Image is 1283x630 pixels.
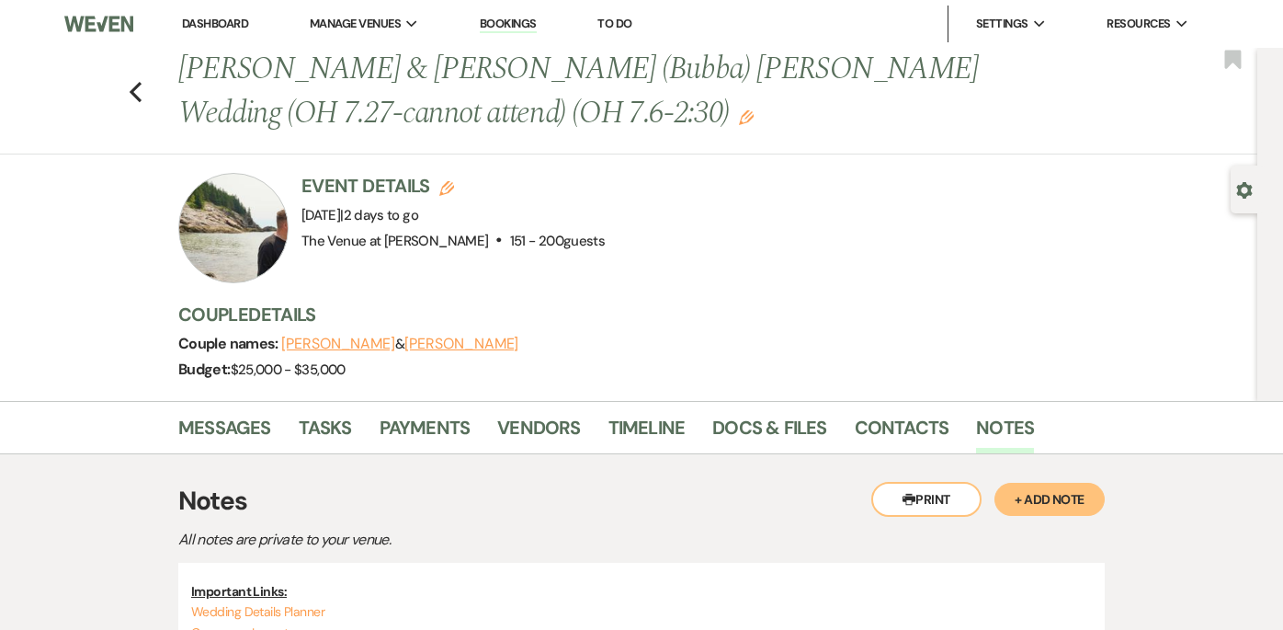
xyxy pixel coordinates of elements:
span: The Venue at [PERSON_NAME] [301,232,488,250]
button: Print [871,482,982,517]
a: To Do [597,16,631,31]
h3: Couple Details [178,302,1208,327]
a: Dashboard [182,16,248,31]
span: Budget: [178,360,231,379]
button: Open lead details [1236,180,1253,198]
span: 151 - 200 guests [510,232,605,250]
a: Vendors [497,413,580,453]
span: Settings [976,15,1028,33]
a: Messages [178,413,271,453]
a: Contacts [855,413,949,453]
button: + Add Note [994,483,1105,516]
h1: [PERSON_NAME] & [PERSON_NAME] (Bubba) [PERSON_NAME] Wedding (OH 7.27-cannot attend) (OH 7.6-2:30) [178,48,1002,135]
a: Wedding Details Planner [191,603,324,620]
span: Couple names: [178,334,281,353]
span: Resources [1107,15,1170,33]
button: [PERSON_NAME] [404,337,518,351]
span: & [281,335,518,353]
button: Edit [739,109,754,125]
u: Important Links: [191,583,287,600]
a: Tasks [299,413,352,453]
span: Manage Venues [310,15,401,33]
h3: Event Details [301,173,605,199]
span: | [340,206,418,224]
span: 2 days to go [344,206,418,224]
span: $25,000 - $35,000 [231,361,346,379]
span: [DATE] [301,206,418,224]
img: Weven Logo [64,5,133,43]
a: Docs & Files [712,413,826,453]
p: All notes are private to your venue. [178,528,822,552]
a: Payments [380,413,471,453]
a: Notes [976,413,1034,453]
a: Timeline [608,413,686,453]
a: Bookings [480,16,537,33]
h3: Notes [178,482,1105,521]
button: [PERSON_NAME] [281,337,395,351]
